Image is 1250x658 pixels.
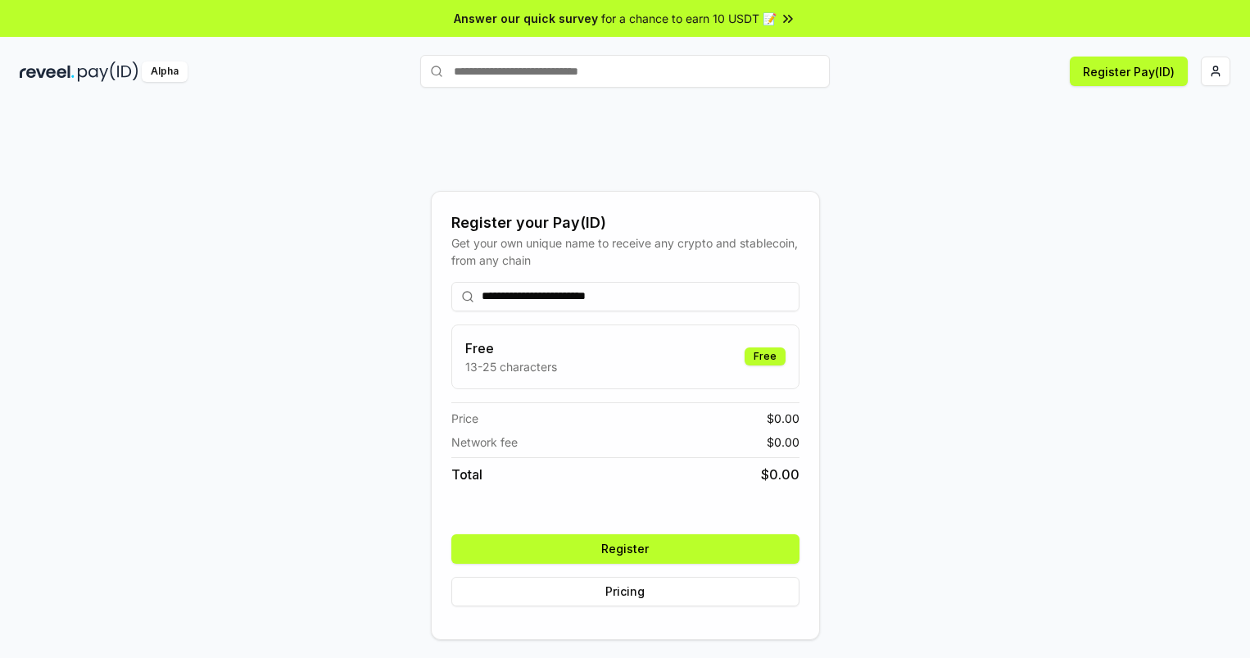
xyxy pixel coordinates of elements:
[767,410,799,427] span: $ 0.00
[20,61,75,82] img: reveel_dark
[451,410,478,427] span: Price
[465,358,557,375] p: 13-25 characters
[78,61,138,82] img: pay_id
[451,211,799,234] div: Register your Pay(ID)
[451,234,799,269] div: Get your own unique name to receive any crypto and stablecoin, from any chain
[767,433,799,451] span: $ 0.00
[451,465,482,484] span: Total
[1070,57,1188,86] button: Register Pay(ID)
[745,347,786,365] div: Free
[451,577,799,606] button: Pricing
[454,10,598,27] span: Answer our quick survey
[761,465,799,484] span: $ 0.00
[451,534,799,564] button: Register
[601,10,777,27] span: for a chance to earn 10 USDT 📝
[142,61,188,82] div: Alpha
[451,433,518,451] span: Network fee
[465,338,557,358] h3: Free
